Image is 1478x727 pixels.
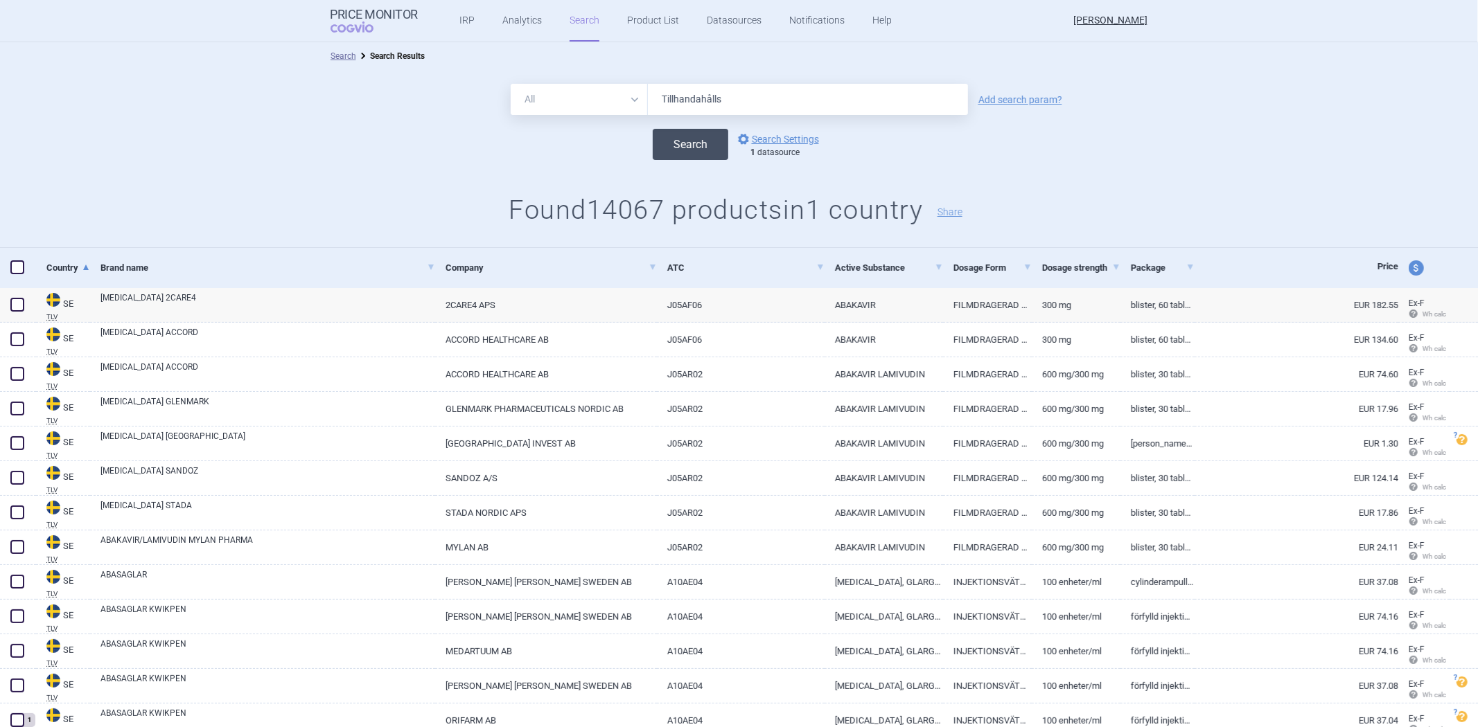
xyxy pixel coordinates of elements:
strong: Price Monitor [331,8,419,21]
a: 600 mg/300 mg [1032,357,1120,391]
abbr: TLV — Online database developed by the Dental and Pharmaceuticals Benefits Agency, Sweden. [46,348,90,355]
img: Sweden [46,501,60,514]
a: ATC [667,251,825,285]
a: 600 mg/300 mg [1032,461,1120,495]
img: Sweden [46,708,60,722]
strong: 1 [750,147,755,157]
a: Ex-F Wh calc [1398,605,1450,637]
span: Ex-factory price [1409,541,1425,550]
span: Wh calc [1409,379,1446,387]
a: SESETLV [36,291,90,321]
a: Blister, 60 tabletter (Al) [1120,323,1195,357]
a: INJEKTIONSVÄTSKA, LÖSNING I FÖRFYLLD INJEKTIONSPENNA [943,634,1032,668]
a: EUR 24.11 [1195,530,1398,564]
a: 100 enheter/ml [1032,565,1120,599]
span: Wh calc [1409,310,1446,318]
a: [MEDICAL_DATA] STADA [100,499,435,524]
a: MEDARTUUM AB [435,634,657,668]
span: ? [1451,708,1459,717]
a: [MEDICAL_DATA] [GEOGRAPHIC_DATA] [100,430,435,455]
a: Blister, 30 tabletter [1120,461,1195,495]
span: Wh calc [1409,622,1446,629]
span: Ex-factory price [1409,610,1425,620]
a: GLENMARK PHARMACEUTICALS NORDIC AB [435,392,657,426]
a: Ex-F Wh calc [1398,501,1450,533]
a: SESETLV [36,465,90,494]
button: Share [938,207,962,217]
a: FILMDRAGERAD TABLETT [943,392,1032,426]
a: EUR 37.08 [1195,669,1398,703]
a: Brand name [100,251,435,285]
a: ABASAGLAR KWIKPEN [100,672,435,697]
a: Package [1131,251,1195,285]
a: SANDOZ A/S [435,461,657,495]
abbr: TLV — Online database developed by the Dental and Pharmaceuticals Benefits Agency, Sweden. [46,487,90,494]
a: Förfylld injektionspenna, 10 (2 x 5) st (10 x 3 ml) (kan ställa in upp till 80 enheter) [1120,600,1195,634]
abbr: TLV — Online database developed by the Dental and Pharmaceuticals Benefits Agency, Sweden. [46,418,90,424]
a: SESETLV [36,326,90,355]
a: Blister, 30 tabletter [1120,357,1195,391]
a: FILMDRAGERAD TABLETT [943,323,1032,357]
span: Wh calc [1409,483,1446,491]
a: FILMDRAGERAD TABLETT [943,461,1032,495]
a: FILMDRAGERAD TABLETT [943,427,1032,460]
a: MYLAN AB [435,530,657,564]
a: ABASAGLAR KWIKPEN [100,603,435,628]
span: Ex-factory price [1409,714,1425,724]
img: Sweden [46,535,60,549]
a: SESETLV [36,430,90,459]
a: EUR 182.55 [1195,288,1398,322]
span: COGVIO [331,21,393,33]
span: Ex-factory price [1409,645,1425,654]
a: SESETLV [36,395,90,424]
a: SESETLV [36,499,90,528]
img: Sweden [46,362,60,376]
a: Blister, 30 tabletter [1120,392,1195,426]
span: Price [1378,261,1398,271]
strong: Search Results [370,51,425,61]
a: FILMDRAGERAD TABLETT [943,496,1032,530]
a: ABASAGLAR KWIKPEN [100,638,435,663]
a: 100 enheter/ml [1032,634,1120,668]
img: Sweden [46,293,60,307]
a: [MEDICAL_DATA], GLARGIN [825,634,943,668]
a: Company [446,251,657,285]
span: Ex-factory price [1409,575,1425,585]
span: Wh calc [1409,414,1446,422]
a: [MEDICAL_DATA], GLARGIN [825,600,943,634]
a: Ex-F Wh calc [1398,294,1450,325]
a: FILMDRAGERAD TABLETT [943,530,1032,564]
a: 600 mg/300 mg [1032,392,1120,426]
a: [MEDICAL_DATA] ACCORD [100,361,435,386]
a: ABAKAVIR LAMIVUDIN [825,496,943,530]
a: SESETLV [36,361,90,390]
abbr: TLV — Online database developed by the Dental and Pharmaceuticals Benefits Agency, Sweden. [46,521,90,528]
a: Search [331,51,356,61]
span: Wh calc [1409,553,1446,560]
a: A10AE04 [657,669,825,703]
a: EUR 124.14 [1195,461,1398,495]
span: Wh calc [1409,449,1446,456]
a: Ex-F Wh calc [1398,397,1450,429]
a: ABASAGLAR [100,568,435,593]
a: ? [1457,676,1473,688]
a: ACCORD HEALTHCARE AB [435,357,657,391]
a: EUR 74.60 [1195,357,1398,391]
a: Country [46,251,90,285]
abbr: TLV — Online database developed by the Dental and Pharmaceuticals Benefits Agency, Sweden. [46,694,90,701]
a: Blister, 30 tabletter [1120,496,1195,530]
span: Ex-factory price [1409,437,1425,447]
img: Sweden [46,639,60,653]
a: EUR 1.30 [1195,427,1398,460]
span: Wh calc [1409,518,1446,526]
a: [MEDICAL_DATA], GLARGIN [825,669,943,703]
a: J05AR02 [657,427,825,460]
img: Sweden [46,327,60,341]
a: SESETLV [36,568,90,598]
span: Ex-factory price [1409,472,1425,481]
img: Sweden [46,570,60,584]
a: SESETLV [36,534,90,563]
a: A10AE04 [657,600,825,634]
a: Ex-F Wh calc [1398,640,1450,672]
a: INJEKTIONSVÄTSKA, LÖSNING I FÖRFYLLD INJEKTIONSPENNA [943,669,1032,703]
